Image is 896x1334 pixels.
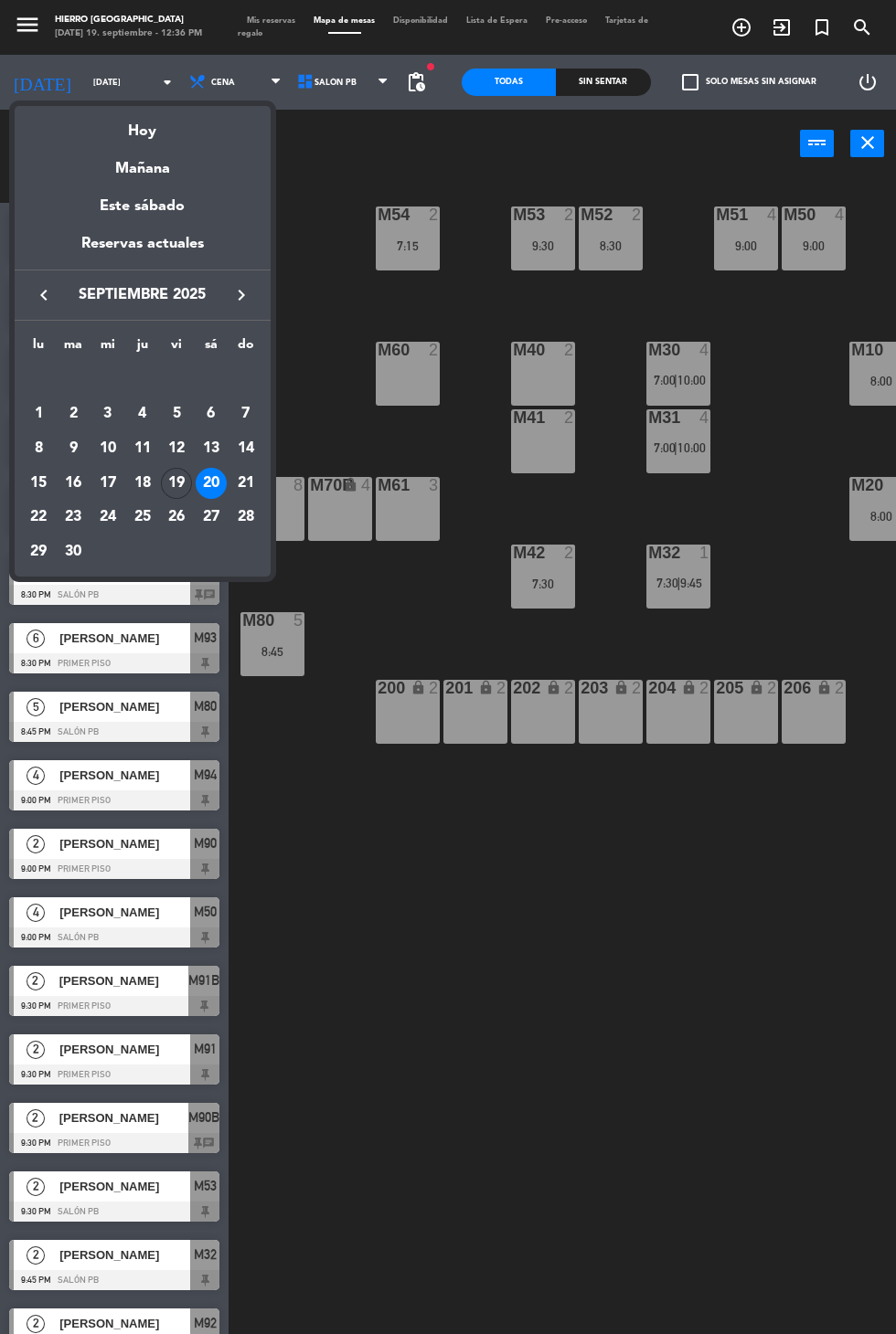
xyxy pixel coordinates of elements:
[22,535,57,569] td: 29 de septiembre de 2025
[15,143,271,181] div: Mañana
[196,503,227,534] div: 27
[230,468,261,499] div: 21
[92,503,123,534] div: 24
[196,433,227,464] div: 13
[125,466,160,501] td: 18 de septiembre de 2025
[229,397,263,432] td: 7 de septiembre de 2025
[92,468,123,499] div: 17
[56,501,91,535] td: 23 de septiembre de 2025
[23,468,54,499] div: 15
[27,283,60,307] button: keyboard_arrow_left
[15,106,271,143] div: Hoy
[229,431,263,466] td: 14 de septiembre de 2025
[22,501,57,535] td: 22 de septiembre de 2025
[56,431,91,466] td: 9 de septiembre de 2025
[196,468,227,499] div: 20
[125,501,160,535] td: 25 de septiembre de 2025
[58,503,89,534] div: 23
[194,397,229,432] td: 6 de septiembre de 2025
[159,466,194,501] td: 19 de septiembre de 2025
[161,398,192,429] div: 5
[33,284,55,306] i: keyboard_arrow_left
[56,334,91,363] th: martes
[58,536,89,567] div: 30
[196,398,227,429] div: 6
[91,501,125,535] td: 24 de septiembre de 2025
[23,503,54,534] div: 22
[15,232,271,270] div: Reservas actuales
[161,433,192,464] div: 12
[125,397,160,432] td: 4 de septiembre de 2025
[159,431,194,466] td: 12 de septiembre de 2025
[23,536,54,567] div: 29
[125,334,160,363] th: jueves
[230,503,261,534] div: 28
[58,433,89,464] div: 9
[230,398,261,429] div: 7
[127,503,158,534] div: 25
[194,501,229,535] td: 27 de septiembre de 2025
[194,431,229,466] td: 13 de septiembre de 2025
[91,431,125,466] td: 10 de septiembre de 2025
[230,284,252,306] i: keyboard_arrow_right
[161,468,192,499] div: 19
[229,501,263,535] td: 28 de septiembre de 2025
[22,397,57,432] td: 1 de septiembre de 2025
[91,334,125,363] th: miércoles
[225,283,258,307] button: keyboard_arrow_right
[58,398,89,429] div: 2
[229,334,263,363] th: domingo
[56,397,91,432] td: 2 de septiembre de 2025
[230,433,261,464] div: 14
[23,433,54,464] div: 8
[56,535,91,569] td: 30 de septiembre de 2025
[60,283,225,307] span: septiembre 2025
[127,398,158,429] div: 4
[159,397,194,432] td: 5 de septiembre de 2025
[56,466,91,501] td: 16 de septiembre de 2025
[91,397,125,432] td: 3 de septiembre de 2025
[58,468,89,499] div: 16
[127,468,158,499] div: 18
[125,431,160,466] td: 11 de septiembre de 2025
[22,363,263,397] td: SEP.
[92,433,123,464] div: 10
[127,433,158,464] div: 11
[159,501,194,535] td: 26 de septiembre de 2025
[23,398,54,429] div: 1
[92,398,123,429] div: 3
[161,503,192,534] div: 26
[22,334,57,363] th: lunes
[194,466,229,501] td: 20 de septiembre de 2025
[22,431,57,466] td: 8 de septiembre de 2025
[159,334,194,363] th: viernes
[229,466,263,501] td: 21 de septiembre de 2025
[194,334,229,363] th: sábado
[22,466,57,501] td: 15 de septiembre de 2025
[91,466,125,501] td: 17 de septiembre de 2025
[15,181,271,232] div: Este sábado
